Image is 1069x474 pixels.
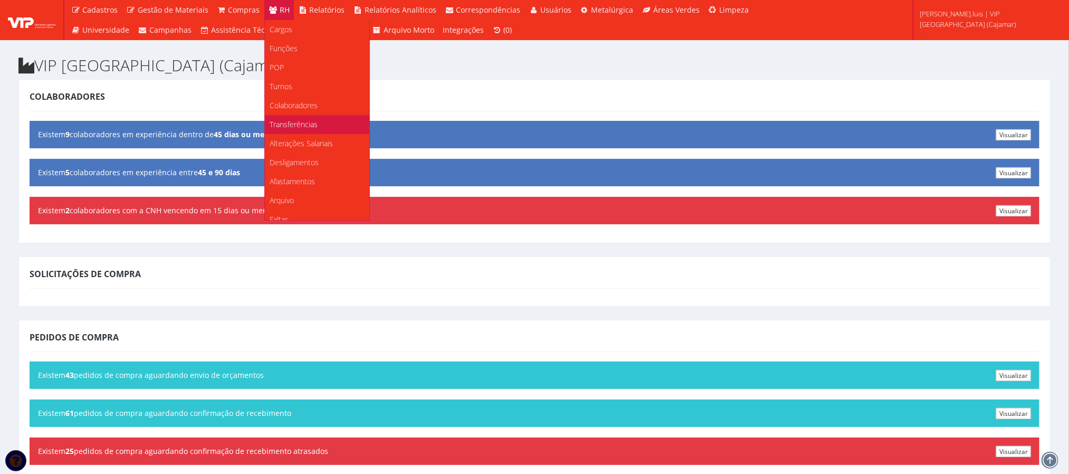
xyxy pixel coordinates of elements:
[270,138,333,148] span: Alterações Salariais
[67,20,134,40] a: Universidade
[228,5,260,15] span: Compras
[265,191,369,210] a: Arquivo
[265,77,369,96] a: Turnos
[270,24,293,34] span: Cargos
[65,129,70,139] b: 9
[996,446,1031,457] a: Visualizar
[30,121,1039,148] div: Existem colaboradores em experiência dentro de
[65,370,74,380] b: 43
[198,167,240,177] b: 45 e 90 dias
[456,5,521,15] span: Correspondências
[270,119,318,129] span: Transferências
[504,25,512,35] span: (0)
[270,62,284,72] span: POP
[265,58,369,77] a: POP
[270,195,294,205] span: Arquivo
[591,5,634,15] span: Metalúrgica
[443,25,484,35] span: Integrações
[8,12,55,28] img: logo
[996,408,1031,419] a: Visualizar
[270,43,298,53] span: Funções
[368,20,439,40] a: Arquivo Morto
[270,176,316,186] span: Afastamentos
[30,331,119,343] span: Pedidos de Compra
[65,205,70,215] b: 2
[83,25,130,35] span: Universidade
[65,167,70,177] b: 5
[265,96,369,115] a: Colaboradores
[214,129,278,139] b: 45 dias ou menos
[265,115,369,134] a: Transferências
[310,5,345,15] span: Relatórios
[30,91,105,102] span: Colaboradores
[270,100,318,110] span: Colaboradores
[720,5,749,15] span: Limpeza
[365,5,436,15] span: Relatórios Analíticos
[30,197,1039,224] div: Existem colaboradores com a CNH vencendo em 15 dias ou menos
[384,25,434,35] span: Arquivo Morto
[265,153,369,172] a: Desligamentos
[18,56,1051,74] h2: VIP [GEOGRAPHIC_DATA] (Cajamar)
[920,8,1055,30] span: [PERSON_NAME].luis | VIP [GEOGRAPHIC_DATA] (Cajamar)
[30,159,1039,186] div: Existem colaboradores em experiência entre
[212,25,280,35] span: Assistência Técnica
[270,214,289,224] span: Faltas
[438,20,488,40] a: Integrações
[488,20,517,40] a: (0)
[30,362,1039,389] div: Existem pedidos de compra aguardando envio de orçamentos
[30,438,1039,465] div: Existem pedidos de compra aguardando confirmação de recebimento atrasados
[996,129,1031,140] a: Visualizar
[270,81,293,91] span: Turnos
[653,5,700,15] span: Áreas Verdes
[65,446,74,456] b: 25
[265,172,369,191] a: Afastamentos
[65,408,74,418] b: 61
[540,5,571,15] span: Usuários
[30,400,1039,427] div: Existem pedidos de compra aguardando confirmação de recebimento
[134,20,196,40] a: Campanhas
[138,5,208,15] span: Gestão de Materiais
[265,134,369,153] a: Alterações Salariais
[996,205,1031,216] a: Visualizar
[196,20,284,40] a: Assistência Técnica
[270,157,319,167] span: Desligamentos
[265,20,369,39] a: Cargos
[265,39,369,58] a: Funções
[996,167,1031,178] a: Visualizar
[996,370,1031,381] a: Visualizar
[83,5,118,15] span: Cadastros
[265,210,369,229] a: Faltas
[30,268,141,280] span: Solicitações de Compra
[280,5,290,15] span: RH
[149,25,192,35] span: Campanhas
